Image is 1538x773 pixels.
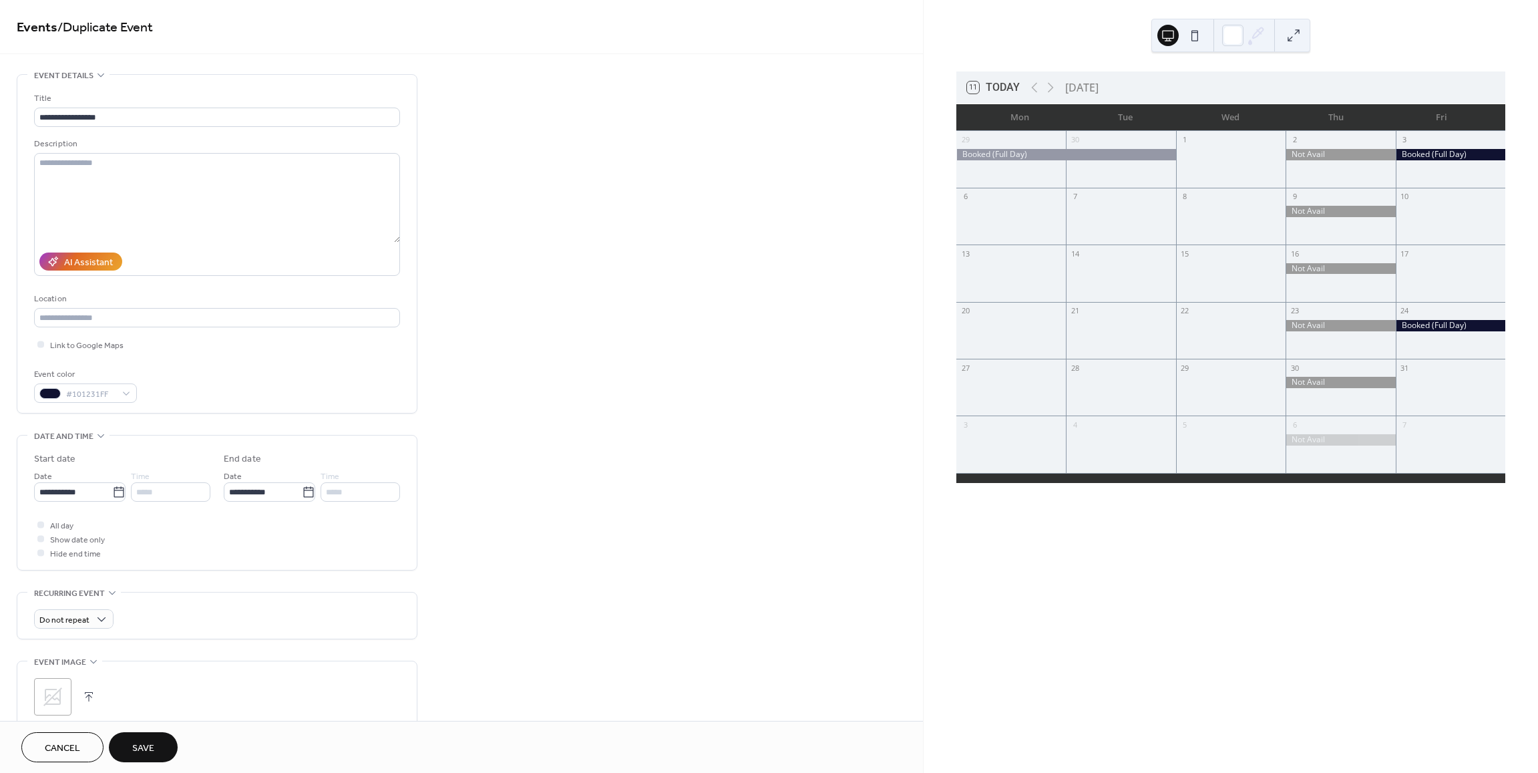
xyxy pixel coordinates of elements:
div: Thu [1284,104,1389,131]
span: All day [50,519,73,533]
div: 29 [960,135,970,145]
div: 6 [1290,420,1300,430]
span: Event image [34,655,86,669]
div: Mon [967,104,1073,131]
span: Show date only [50,533,105,547]
div: 6 [960,192,970,202]
span: Time [321,470,339,484]
div: 31 [1400,363,1410,373]
div: 13 [960,249,970,259]
span: Date and time [34,430,93,444]
span: Link to Google Maps [50,339,124,353]
div: 3 [960,420,970,430]
div: Tue [1073,104,1178,131]
span: Hide end time [50,547,101,561]
div: 4 [1070,420,1080,430]
div: 29 [1180,363,1190,373]
div: Booked (Full Day) [1396,149,1505,160]
div: 14 [1070,249,1080,259]
div: 10 [1400,192,1410,202]
span: Date [224,470,242,484]
div: Booked (Full Day) [1396,320,1505,331]
span: Recurring event [34,587,105,601]
span: Time [131,470,150,484]
button: Save [109,732,178,762]
div: 28 [1070,363,1080,373]
div: 7 [1070,192,1080,202]
span: Do not repeat [39,613,89,628]
div: Not Avail [1286,206,1395,217]
div: Booked (Full Day) [956,149,1176,160]
div: Event color [34,367,134,381]
div: Wed [1178,104,1284,131]
div: 30 [1290,363,1300,373]
div: 22 [1180,306,1190,316]
div: 17 [1400,249,1410,259]
div: Not Avail [1286,377,1395,388]
div: ; [34,678,71,716]
div: Not Avail [1286,263,1395,275]
div: AI Assistant [64,256,113,270]
div: 21 [1070,306,1080,316]
div: Start date [34,452,75,466]
div: Not Avail [1286,434,1395,446]
div: 16 [1290,249,1300,259]
div: Fri [1389,104,1495,131]
span: #101231FF [66,388,116,402]
div: Title [34,92,397,106]
div: 20 [960,306,970,316]
div: 9 [1290,192,1300,202]
div: End date [224,452,261,466]
div: 8 [1180,192,1190,202]
div: Not Avail [1286,320,1395,331]
div: Not Avail [1286,149,1395,160]
div: 15 [1180,249,1190,259]
a: Events [17,15,57,41]
button: Cancel [21,732,104,762]
div: 30 [1070,135,1080,145]
span: Cancel [45,742,80,756]
div: Location [34,292,397,306]
div: 23 [1290,306,1300,316]
span: Date [34,470,52,484]
div: 1 [1180,135,1190,145]
div: 3 [1400,135,1410,145]
span: / Duplicate Event [57,15,153,41]
button: AI Assistant [39,253,122,271]
div: 2 [1290,135,1300,145]
span: Save [132,742,154,756]
div: 27 [960,363,970,373]
div: Description [34,137,397,151]
div: 7 [1400,420,1410,430]
div: 24 [1400,306,1410,316]
button: 11Today [962,78,1024,97]
div: 5 [1180,420,1190,430]
span: Event details [34,69,93,83]
div: [DATE] [1065,80,1099,96]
